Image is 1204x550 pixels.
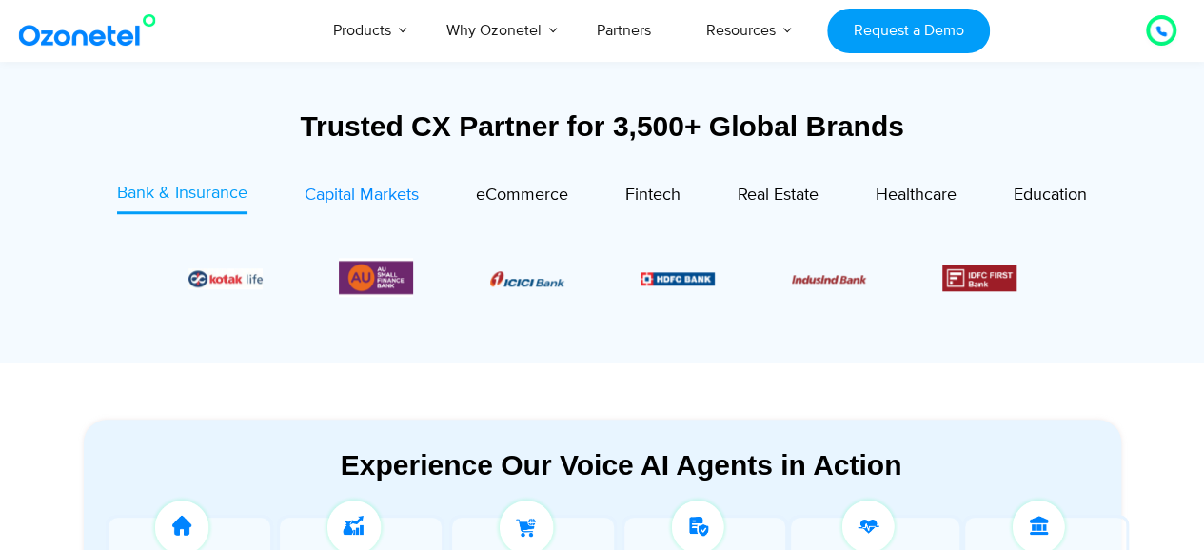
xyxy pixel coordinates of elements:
span: eCommerce [476,185,568,206]
a: eCommerce [476,181,568,214]
span: Real Estate [738,185,819,206]
img: Picture26.jpg [188,268,263,289]
img: Picture8.png [490,271,564,286]
a: Education [1014,181,1087,214]
a: Fintech [625,181,681,214]
a: Capital Markets [305,181,419,214]
div: 4 / 6 [942,265,1016,291]
div: Image Carousel [188,258,1016,297]
div: 6 / 6 [339,258,413,297]
span: Fintech [625,185,681,206]
a: Real Estate [738,181,819,214]
img: Picture13.png [339,258,413,297]
span: Healthcare [876,185,957,206]
span: Bank & Insurance [117,183,247,204]
div: 5 / 6 [188,266,263,289]
div: Trusted CX Partner for 3,500+ Global Brands [84,109,1121,143]
a: Bank & Insurance [117,181,247,214]
span: Education [1014,185,1087,206]
div: 3 / 6 [792,266,866,289]
img: Picture12.png [942,265,1016,291]
div: 1 / 6 [490,266,564,289]
a: Request a Demo [827,9,990,53]
div: 2 / 6 [641,266,715,289]
img: Picture10.png [792,274,866,283]
img: Picture9.png [641,272,715,285]
span: Capital Markets [305,185,419,206]
a: Healthcare [876,181,957,214]
div: Experience Our Voice AI Agents in Action [103,448,1140,481]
